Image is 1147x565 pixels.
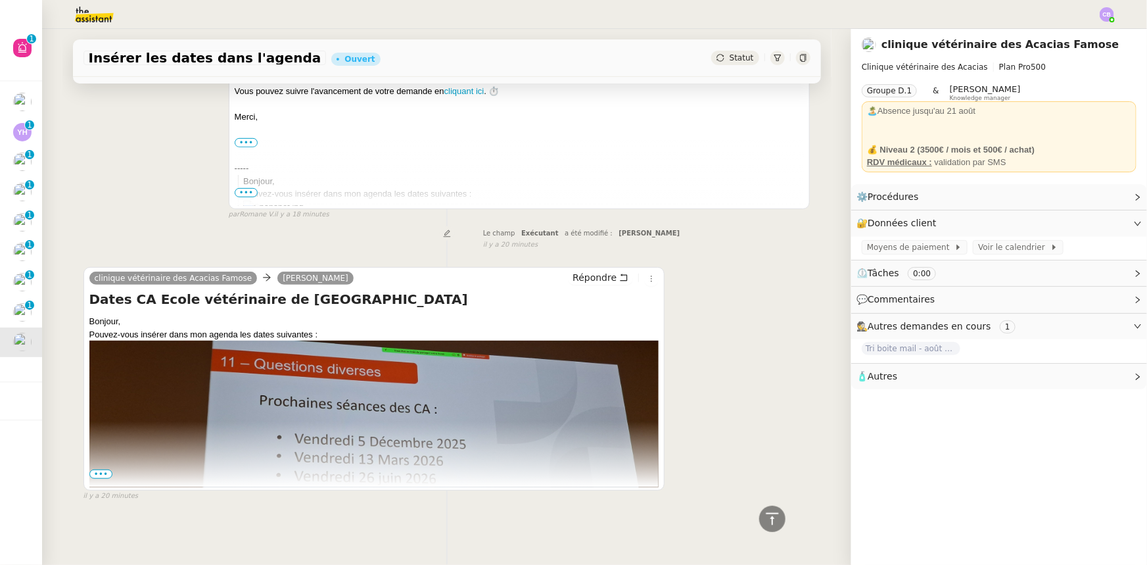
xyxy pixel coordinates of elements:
img: users%2FyAaYa0thh1TqqME0LKuif5ROJi43%2Favatar%2F3a825d04-53b1-4b39-9daa-af456df7ce53 [13,213,32,232]
span: Tâches [868,268,899,278]
span: Commentaires [868,294,935,305]
span: 500 [1031,62,1046,72]
span: Voir le calendrier [978,241,1050,254]
span: Insérer les dates dans l'agenda [89,51,321,64]
a: [PERSON_NAME] [277,272,354,284]
div: Ouvert [344,55,375,63]
span: ⚙️ [856,189,925,205]
span: ••• [89,470,113,479]
nz-badge-sup: 1 [27,34,36,43]
small: Romane V. [229,209,329,220]
div: 🏝️Absence jusqu'au 21 août [867,105,1131,118]
span: 🕵️ [856,321,1021,332]
img: users%2FUX3d5eFl6eVv5XRpuhmKXfpcWvv1%2Favatar%2Fdownload.jpeg [13,333,32,351]
span: Tri boite mail - août 2025 [862,342,960,355]
img: users%2FW4OQjB9BRtYK2an7yusO0WsYLsD3%2Favatar%2F28027066-518b-424c-8476-65f2e549ac29 [13,243,32,261]
span: [PERSON_NAME] [619,230,680,237]
span: Autres demandes en cours [868,321,991,332]
nz-badge-sup: 1 [25,180,34,189]
div: ⚙️Procédures [851,184,1147,210]
span: Répondre [573,271,617,284]
span: [PERSON_NAME] [950,84,1021,94]
strong: 💰 Niveau 2 (3500€ / mois et 500€ / achat) [867,145,1035,155]
img: users%2FW4OQjB9BRtYK2an7yusO0WsYLsD3%2Favatar%2F28027066-518b-424c-8476-65f2e549ac29 [13,273,32,291]
p: 1 [27,240,32,252]
p: 1 [29,34,34,46]
div: Pouvez-vous insérer dans mon agenda les dates suivantes : [89,328,659,341]
img: users%2F7nLfdXEOePNsgCtodsK58jnyGKv1%2Favatar%2FIMG_1682.jpeg [13,93,32,111]
span: Données client [868,218,937,228]
span: Procédures [868,191,919,202]
nz-tag: Groupe D.1 [862,84,917,97]
p: 1 [27,270,32,282]
div: Pouvez-vous insérer dans mon agenda les dates suivantes : [243,187,804,201]
button: Répondre [568,270,633,285]
span: Knowledge manager [950,95,1011,102]
span: Le champ [483,230,515,237]
span: il y a 20 minutes [83,491,139,502]
app-user-label: Knowledge manager [950,84,1021,101]
span: ⏲️ [856,268,947,278]
p: 1 [27,301,32,312]
a: clinique vétérinaire des Acacias Famose [89,272,258,284]
span: il y a 20 minutes [483,239,538,251]
span: ••• [235,188,258,197]
span: Clinique vétérinaire des Acacias [862,62,988,72]
nz-badge-sup: 1 [25,210,34,220]
div: 🔐Données client [851,210,1147,236]
div: validation par SMS [867,156,1131,169]
span: 💬 [856,294,941,305]
span: Moyens de paiement [867,241,954,254]
span: 🔐 [856,216,942,231]
div: ⏲️Tâches 0:00 [851,260,1147,286]
nz-tag: 0:00 [908,267,936,280]
img: users%2FW4OQjB9BRtYK2an7yusO0WsYLsD3%2Favatar%2F28027066-518b-424c-8476-65f2e549ac29 [13,153,32,171]
nz-badge-sup: 1 [25,270,34,280]
div: Vous pouvez suivre l'avancement de votre demande en . ⏱️ [235,85,805,98]
div: Bonjour, [243,175,804,188]
div: Bonjour, [89,315,659,328]
p: 1 [27,210,32,222]
h4: Dates CA Ecole vétérinaire de [GEOGRAPHIC_DATA] [89,290,659,308]
img: users%2FUX3d5eFl6eVv5XRpuhmKXfpcWvv1%2Favatar%2Fdownload.jpeg [862,37,876,52]
div: 🧴Autres [851,364,1147,389]
nz-badge-sup: 1 [25,150,34,159]
span: 🧴 [856,371,897,381]
nz-badge-sup: 1 [25,120,34,130]
img: users%2F7nLfdXEOePNsgCtodsK58jnyGKv1%2Favatar%2FIMG_1682.jpeg [13,183,32,201]
nz-tag: 1 [1000,320,1016,333]
nz-badge-sup: 1 [25,240,34,249]
span: Plan Pro [999,62,1031,72]
p: 1 [27,150,32,162]
a: clinique vétérinaire des Acacias Famose [881,38,1119,51]
p: 1 [27,120,32,132]
span: par [229,209,240,220]
label: ••• [235,138,258,147]
nz-badge-sup: 1 [25,301,34,310]
u: RDV médicaux : [867,157,932,167]
span: Autres [868,371,897,381]
a: cliquant ici [444,86,484,96]
div: 💬Commentaires [851,287,1147,312]
span: Exécutant [521,230,559,237]
span: Statut [730,53,754,62]
span: il y a 18 minutes [274,209,329,220]
img: svg [1100,7,1114,22]
img: Snapshot.jpg [243,201,804,214]
div: ----- [235,162,805,175]
div: 🕵️Autres demandes en cours 1 [851,314,1147,339]
span: & [933,84,939,101]
img: users%2FW4OQjB9BRtYK2an7yusO0WsYLsD3%2Favatar%2F28027066-518b-424c-8476-65f2e549ac29 [13,303,32,322]
div: Merci, [235,111,805,124]
span: a été modifié : [565,230,613,237]
img: svg [13,123,32,141]
p: 1 [27,180,32,192]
